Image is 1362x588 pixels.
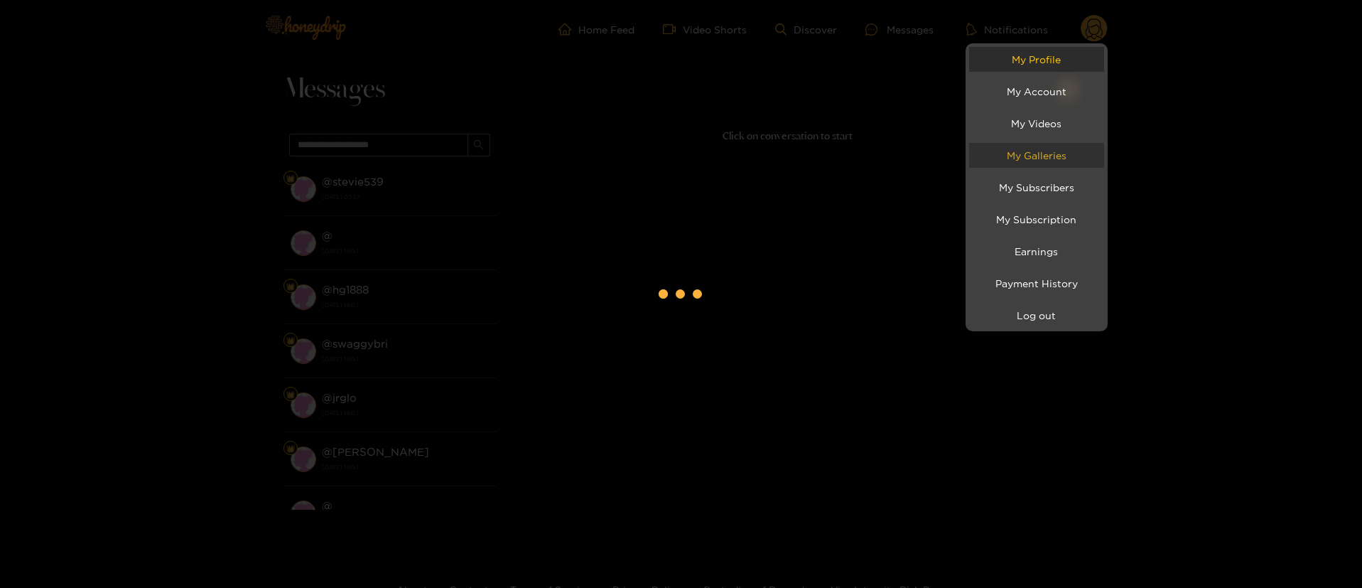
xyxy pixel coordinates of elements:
button: Log out [969,303,1104,328]
a: My Subscription [969,207,1104,232]
a: My Subscribers [969,175,1104,200]
a: My Account [969,79,1104,104]
a: My Galleries [969,143,1104,168]
a: Payment History [969,271,1104,296]
a: My Videos [969,111,1104,136]
a: Earnings [969,239,1104,264]
a: My Profile [969,47,1104,72]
